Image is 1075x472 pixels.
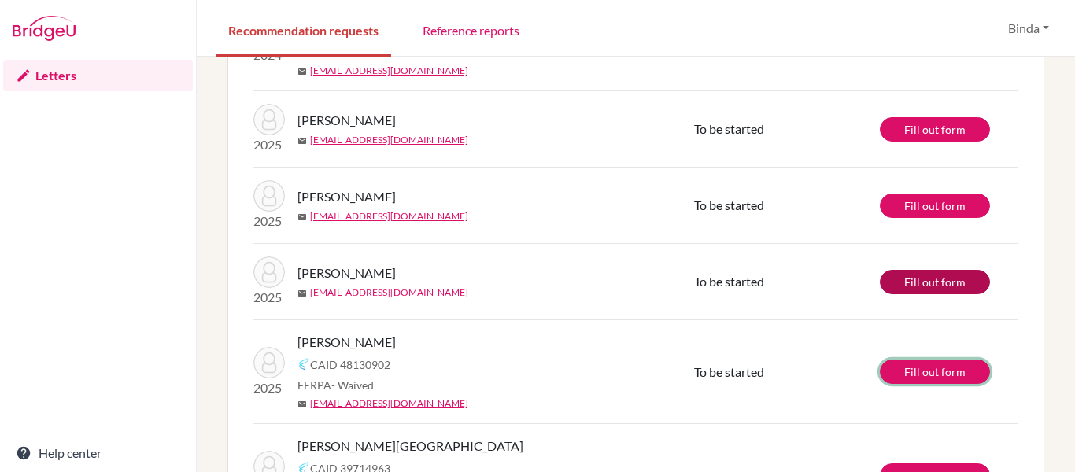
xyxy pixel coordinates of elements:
a: [EMAIL_ADDRESS][DOMAIN_NAME] [310,133,468,147]
span: - Waived [331,378,374,392]
a: Fill out form [880,194,990,218]
span: To be started [694,121,764,136]
a: Fill out form [880,360,990,384]
span: [PERSON_NAME] [297,187,396,206]
p: 2025 [253,378,285,397]
img: Devkota, Rahul [253,180,285,212]
p: 2025 [253,288,285,307]
a: Recommendation requests [216,2,391,57]
a: [EMAIL_ADDRESS][DOMAIN_NAME] [310,286,468,300]
span: mail [297,400,307,409]
span: mail [297,67,307,76]
a: [EMAIL_ADDRESS][DOMAIN_NAME] [310,64,468,78]
span: CAID 48130902 [310,356,390,373]
p: 2025 [253,135,285,154]
p: 2025 [253,212,285,230]
span: [PERSON_NAME] [297,111,396,130]
a: [EMAIL_ADDRESS][DOMAIN_NAME] [310,209,468,223]
span: [PERSON_NAME] [297,264,396,282]
span: FERPA [297,377,374,393]
a: Fill out form [880,270,990,294]
img: Batas, Hardik [253,347,285,378]
a: Reference reports [410,2,532,57]
img: Pradhan, Kinshuk [253,256,285,288]
span: To be started [694,274,764,289]
a: Letters [3,60,193,91]
img: Khadka, Bibek [253,104,285,135]
span: To be started [694,364,764,379]
span: mail [297,136,307,146]
button: Binda [1001,13,1056,43]
span: To be started [694,197,764,212]
img: Bridge-U [13,16,76,41]
span: [PERSON_NAME] [297,333,396,352]
a: Help center [3,437,193,469]
span: [PERSON_NAME][GEOGRAPHIC_DATA] [297,437,523,455]
span: mail [297,212,307,222]
img: Common App logo [297,358,310,371]
span: mail [297,289,307,298]
a: Fill out form [880,117,990,142]
a: [EMAIL_ADDRESS][DOMAIN_NAME] [310,396,468,411]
